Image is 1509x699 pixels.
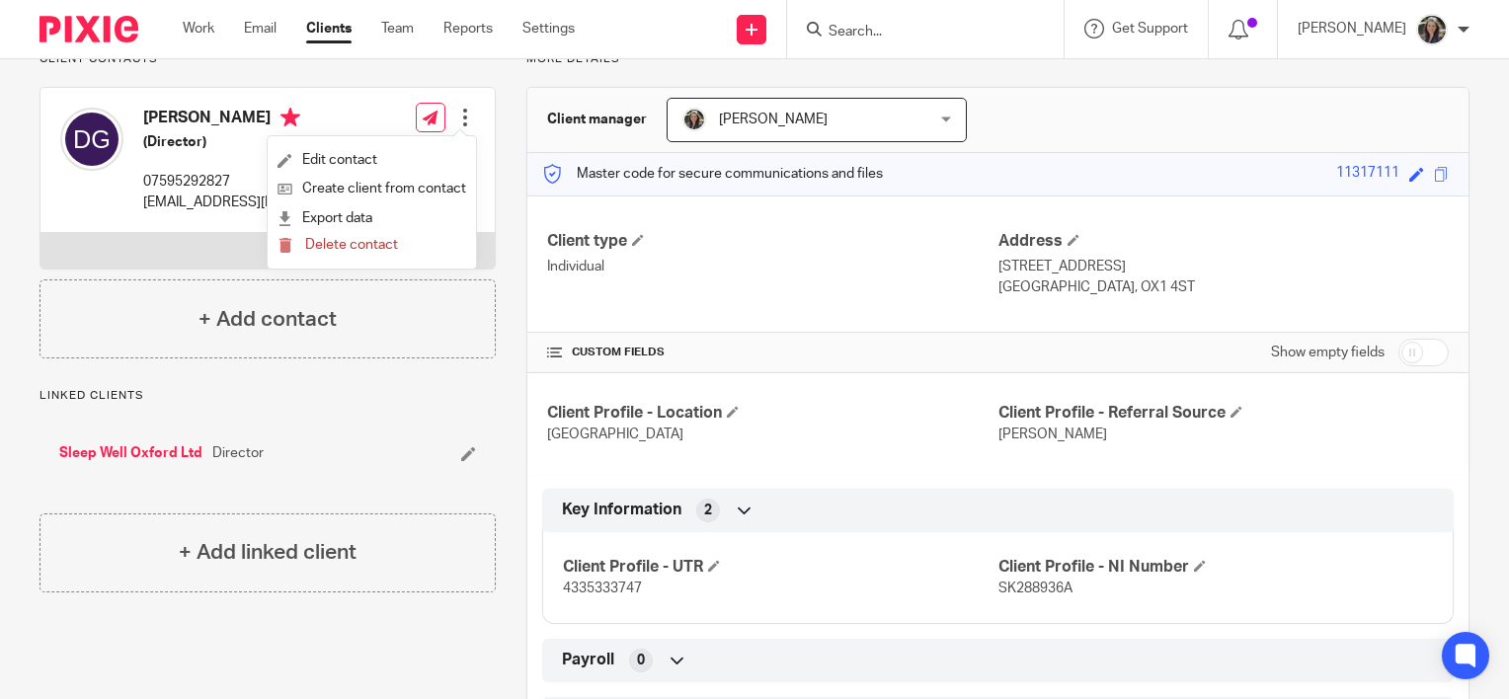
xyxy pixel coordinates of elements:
h4: Client type [547,231,997,252]
h5: (Director) [143,132,368,152]
a: Email [244,19,277,39]
h4: CUSTOM FIELDS [547,345,997,360]
p: Client contacts [40,51,496,67]
a: Work [183,19,214,39]
p: [STREET_ADDRESS] [998,257,1449,276]
p: Linked clients [40,388,496,404]
p: More details [526,51,1469,67]
span: [GEOGRAPHIC_DATA] [547,427,683,441]
span: SK288936A [998,582,1072,595]
h4: Client Profile - UTR [563,557,997,578]
img: svg%3E [60,108,123,171]
p: [EMAIL_ADDRESS][DOMAIN_NAME] [143,193,368,212]
h4: [PERSON_NAME] [143,108,368,132]
p: 07595292827 [143,172,368,192]
img: Profile%20photo.jpg [1416,14,1448,45]
h3: Client manager [547,110,647,129]
span: 4335333747 [563,582,642,595]
a: Settings [522,19,575,39]
h4: Client Profile - Referral Source [998,403,1449,424]
span: [PERSON_NAME] [719,113,828,126]
a: Team [381,19,414,39]
a: Reports [443,19,493,39]
span: [PERSON_NAME] [998,427,1107,441]
h4: Address [998,231,1449,252]
p: Individual [547,257,997,276]
p: [GEOGRAPHIC_DATA], OX1 4ST [998,277,1449,297]
span: Get Support [1112,22,1188,36]
span: Payroll [562,650,614,670]
a: Create client from contact [278,175,466,203]
h4: Client Profile - Location [547,403,997,424]
input: Search [827,24,1004,41]
span: Delete contact [305,238,398,252]
a: Edit contact [278,146,466,175]
h4: Client Profile - NI Number [998,557,1433,578]
a: Sleep Well Oxford Ltd [59,443,202,463]
a: Clients [306,19,352,39]
p: Master code for secure communications and files [542,164,883,184]
img: Profile%20photo.jpg [682,108,706,131]
i: Primary [280,108,300,127]
a: Export data [278,204,466,233]
button: Delete contact [278,233,398,259]
span: Director [212,443,264,463]
label: Show empty fields [1271,343,1385,362]
span: 2 [704,501,712,520]
h4: + Add contact [199,304,337,335]
img: Pixie [40,16,138,42]
div: 11317111 [1336,163,1399,186]
h4: + Add linked client [179,537,357,568]
span: 0 [637,651,645,670]
span: Key Information [562,500,681,520]
p: [PERSON_NAME] [1298,19,1406,39]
